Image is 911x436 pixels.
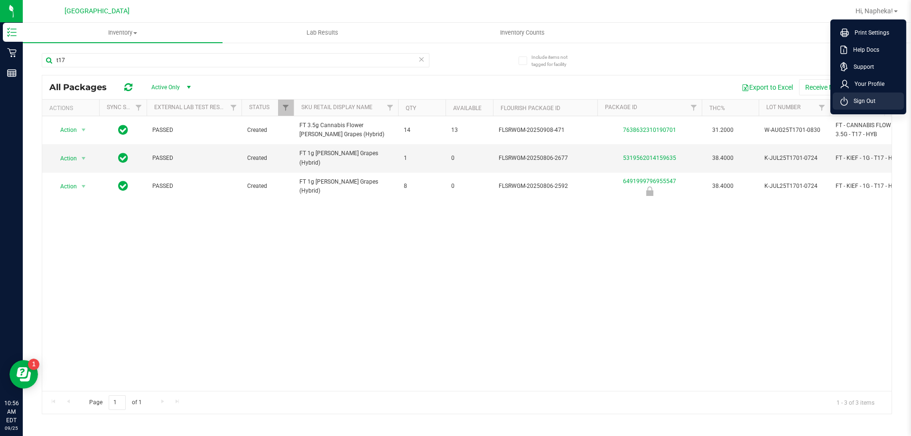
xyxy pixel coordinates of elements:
[223,23,422,43] a: Lab Results
[299,149,392,167] span: FT 1g [PERSON_NAME] Grapes (Hybrid)
[247,126,288,135] span: Created
[814,100,830,116] a: Filter
[849,79,884,89] span: Your Profile
[451,154,487,163] span: 0
[623,155,676,161] a: 5319562014159635
[65,7,130,15] span: [GEOGRAPHIC_DATA]
[531,54,579,68] span: Include items not tagged for facility
[404,126,440,135] span: 14
[623,127,676,133] a: 7638632310190701
[152,126,236,135] span: PASSED
[52,152,77,165] span: Action
[406,105,416,111] a: Qty
[418,53,425,65] span: Clear
[499,126,592,135] span: FLSRWGM-20250908-471
[118,179,128,193] span: In Sync
[453,105,482,111] a: Available
[501,105,560,111] a: Flourish Package ID
[848,62,874,72] span: Support
[4,425,19,432] p: 09/25
[7,28,17,37] inline-svg: Inventory
[107,104,143,111] a: Sync Status
[278,100,294,116] a: Filter
[49,105,95,111] div: Actions
[836,121,907,139] span: FT - CANNABIS FLOWER - 3.5G - T17 - HYB
[28,359,39,370] iframe: Resource center unread badge
[451,182,487,191] span: 0
[848,96,875,106] span: Sign Out
[7,68,17,78] inline-svg: Reports
[301,104,372,111] a: Sku Retail Display Name
[226,100,242,116] a: Filter
[152,182,236,191] span: PASSED
[833,93,904,110] li: Sign Out
[154,104,229,111] a: External Lab Test Result
[42,53,429,67] input: Search Package ID, Item Name, SKU, Lot or Part Number...
[623,178,676,185] a: 6491999796955547
[707,179,738,193] span: 38.4000
[840,45,900,55] a: Help Docs
[605,104,637,111] a: Package ID
[764,126,824,135] span: W-AUG25T1701-0830
[849,28,889,37] span: Print Settings
[487,28,558,37] span: Inventory Counts
[499,182,592,191] span: FLSRWGM-20250806-2592
[299,121,392,139] span: FT 3.5g Cannabis Flower [PERSON_NAME] Grapes (Hybrid)
[596,186,703,196] div: Newly Received
[735,79,799,95] button: Export to Excel
[78,180,90,193] span: select
[78,152,90,165] span: select
[81,395,149,410] span: Page of 1
[118,151,128,165] span: In Sync
[707,151,738,165] span: 38.4000
[451,126,487,135] span: 13
[7,48,17,57] inline-svg: Retail
[299,177,392,195] span: FT 1g [PERSON_NAME] Grapes (Hybrid)
[836,182,907,191] span: FT - KIEF - 1G - T17 - HYB
[764,182,824,191] span: K-JUL25T1701-0724
[686,100,702,116] a: Filter
[9,360,38,389] iframe: Resource center
[152,154,236,163] span: PASSED
[766,104,800,111] a: Lot Number
[23,23,223,43] a: Inventory
[847,45,879,55] span: Help Docs
[4,399,19,425] p: 10:56 AM EDT
[247,182,288,191] span: Created
[855,7,893,15] span: Hi, Napheka!
[829,395,882,409] span: 1 - 3 of 3 items
[709,105,725,111] a: THC%
[118,123,128,137] span: In Sync
[422,23,622,43] a: Inventory Counts
[382,100,398,116] a: Filter
[23,28,223,37] span: Inventory
[49,82,116,93] span: All Packages
[799,79,877,95] button: Receive Non-Cannabis
[131,100,147,116] a: Filter
[840,62,900,72] a: Support
[404,182,440,191] span: 8
[836,154,907,163] span: FT - KIEF - 1G - T17 - HYB
[247,154,288,163] span: Created
[294,28,351,37] span: Lab Results
[707,123,738,137] span: 31.2000
[249,104,270,111] a: Status
[499,154,592,163] span: FLSRWGM-20250806-2677
[52,123,77,137] span: Action
[78,123,90,137] span: select
[52,180,77,193] span: Action
[764,154,824,163] span: K-JUL25T1701-0724
[109,395,126,410] input: 1
[404,154,440,163] span: 1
